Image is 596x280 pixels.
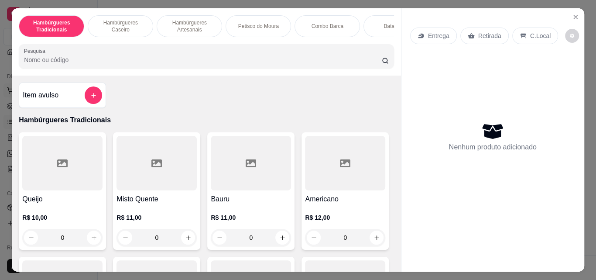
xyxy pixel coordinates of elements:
button: decrease-product-quantity [307,231,321,245]
button: decrease-product-quantity [24,231,38,245]
h4: Bauru [211,194,291,204]
p: Nenhum produto adicionado [449,142,537,152]
p: Hambúrgueres Tradicionais [26,19,77,33]
p: Retirada [478,31,501,40]
p: R$ 11,00 [116,213,197,222]
button: increase-product-quantity [87,231,101,245]
button: decrease-product-quantity [118,231,132,245]
p: R$ 12,00 [305,213,385,222]
h4: Americano [305,194,385,204]
p: C.Local [530,31,551,40]
button: Close [569,10,582,24]
p: Batata frita [384,23,409,30]
h4: Misto Quente [116,194,197,204]
h4: Item avulso [23,90,58,100]
p: Hambúrgueres Caseiro [95,19,146,33]
button: add-separate-item [85,86,102,104]
p: Petisco do Moura [238,23,279,30]
p: Entrega [428,31,449,40]
h4: Queijo [22,194,103,204]
button: increase-product-quantity [181,231,195,245]
button: increase-product-quantity [370,231,384,245]
button: decrease-product-quantity [565,29,579,43]
p: Hambúrgueres Tradicionais [19,115,394,125]
button: decrease-product-quantity [212,231,226,245]
input: Pesquisa [24,55,382,64]
label: Pesquisa [24,47,48,55]
p: Combo Barca [312,23,343,30]
p: Hambúrgueres Artesanais [164,19,215,33]
p: R$ 10,00 [22,213,103,222]
p: R$ 11,00 [211,213,291,222]
button: increase-product-quantity [275,231,289,245]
